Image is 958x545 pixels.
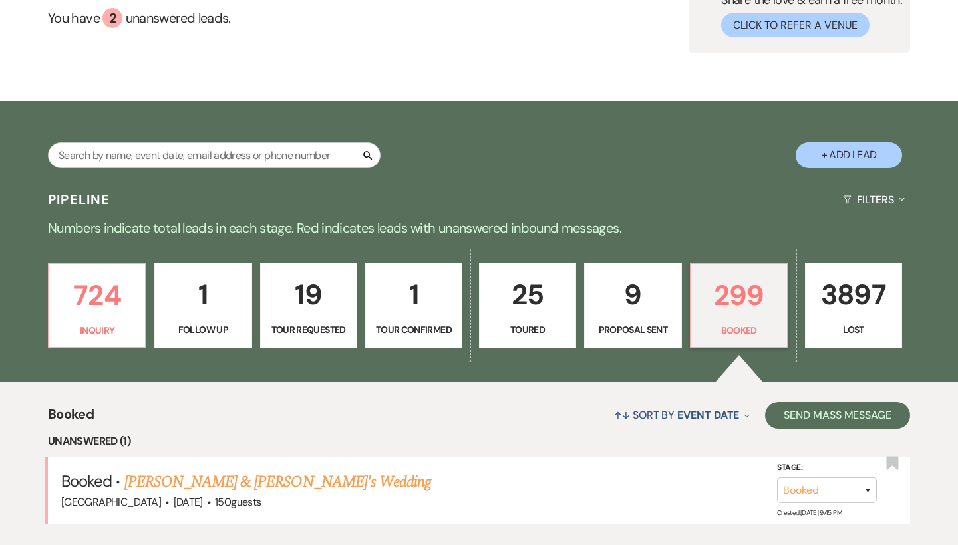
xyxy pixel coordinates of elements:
span: [DATE] [174,495,203,509]
p: 1 [163,272,243,317]
p: Booked [699,323,779,338]
a: 1Tour Confirmed [365,263,462,349]
p: Proposal Sent [593,322,673,337]
p: 1 [374,272,454,317]
span: [GEOGRAPHIC_DATA] [61,495,161,509]
p: Lost [814,322,893,337]
a: 25Toured [479,263,576,349]
button: Filters [838,182,910,217]
a: 1Follow Up [154,263,251,349]
a: You have 2 unanswered leads. [48,8,532,28]
button: Send Mass Message [765,402,910,429]
p: 3897 [814,272,893,317]
span: Created: [DATE] 9:45 PM [777,508,842,517]
span: 150 guests [215,495,261,509]
p: Inquiry [57,323,137,338]
p: 25 [488,272,567,317]
input: Search by name, event date, email address or phone number [48,142,381,168]
a: 19Tour Requested [260,263,357,349]
p: Tour Requested [269,322,349,337]
p: Tour Confirmed [374,322,454,337]
a: [PERSON_NAME] & [PERSON_NAME]'s Wedding [124,470,432,494]
a: 724Inquiry [48,263,146,349]
p: 724 [57,273,137,318]
a: 3897Lost [805,263,902,349]
span: ↑↓ [614,408,630,422]
button: + Add Lead [796,142,902,168]
a: 9Proposal Sent [584,263,681,349]
li: Unanswered (1) [48,433,910,450]
div: 2 [102,8,122,28]
label: Stage: [777,461,877,475]
p: 299 [699,273,779,318]
h3: Pipeline [48,190,110,209]
p: Toured [488,322,567,337]
button: Click to Refer a Venue [721,13,870,37]
p: Follow Up [163,322,243,337]
p: 9 [593,272,673,317]
span: Event Date [677,408,739,422]
a: 299Booked [690,263,788,349]
span: Booked [48,404,94,433]
button: Sort By Event Date [609,397,755,433]
span: Booked [61,471,112,491]
p: 19 [269,272,349,317]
